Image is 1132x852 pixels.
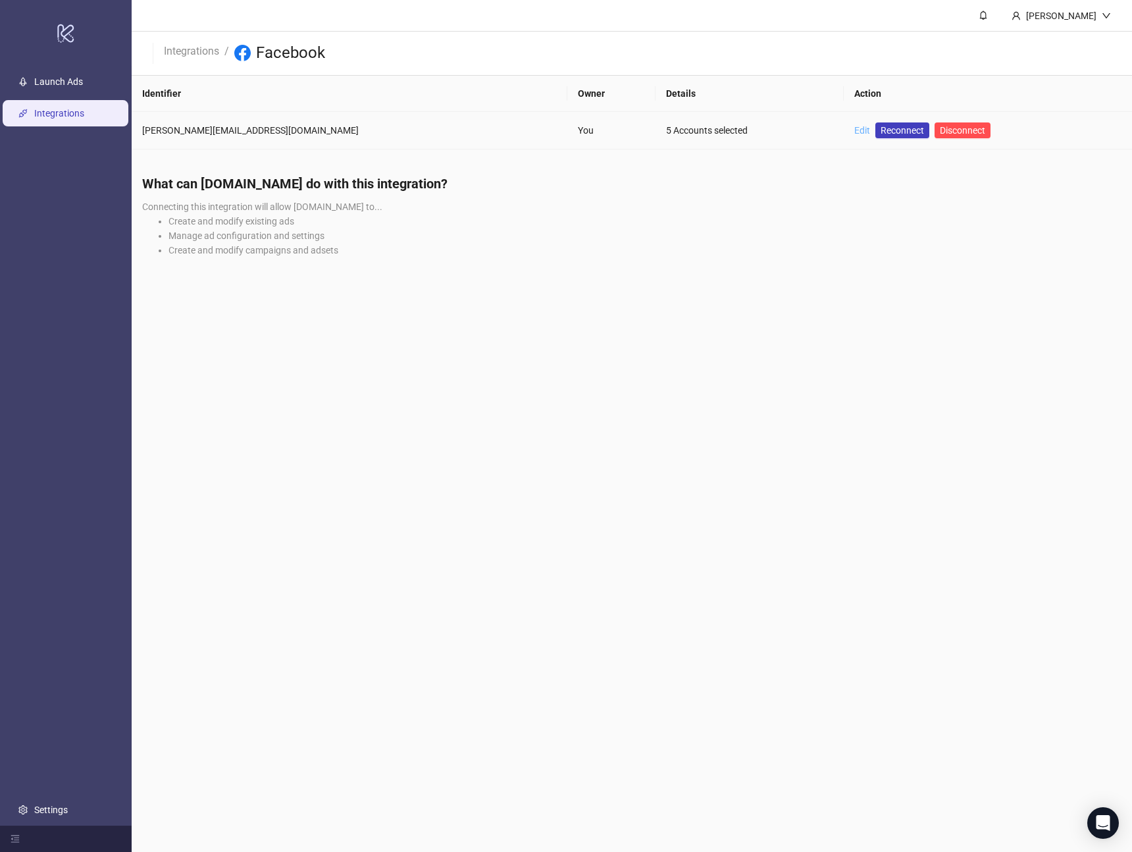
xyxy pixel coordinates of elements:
[935,122,990,138] button: Disconnect
[854,125,870,136] a: Edit
[844,76,1132,112] th: Action
[142,201,382,212] span: Connecting this integration will allow [DOMAIN_NAME] to...
[34,108,84,119] a: Integrations
[168,228,1121,243] li: Manage ad configuration and settings
[567,76,656,112] th: Owner
[161,43,222,57] a: Integrations
[656,76,844,112] th: Details
[11,834,20,843] span: menu-fold
[168,243,1121,257] li: Create and modify campaigns and adsets
[132,76,567,112] th: Identifier
[1012,11,1021,20] span: user
[1102,11,1111,20] span: down
[224,43,229,64] li: /
[168,214,1121,228] li: Create and modify existing ads
[979,11,988,20] span: bell
[34,805,68,815] a: Settings
[1021,9,1102,23] div: [PERSON_NAME]
[881,123,924,138] span: Reconnect
[578,123,645,138] div: You
[142,123,557,138] div: [PERSON_NAME][EMAIL_ADDRESS][DOMAIN_NAME]
[256,43,325,64] h3: Facebook
[940,125,985,136] span: Disconnect
[666,123,833,138] div: 5 Accounts selected
[142,174,1121,193] h4: What can [DOMAIN_NAME] do with this integration?
[34,76,83,87] a: Launch Ads
[875,122,929,138] a: Reconnect
[1087,807,1119,839] div: Open Intercom Messenger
